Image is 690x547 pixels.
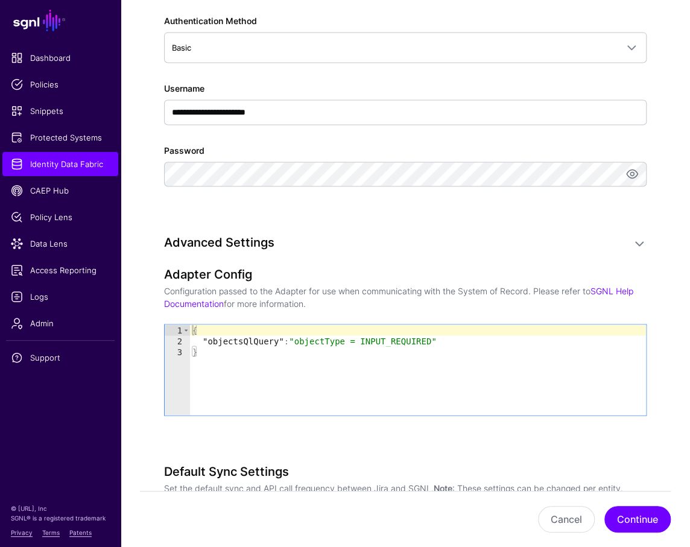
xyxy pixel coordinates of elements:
[11,352,110,364] span: Support
[2,205,118,229] a: Policy Lens
[2,232,118,256] a: Data Lens
[164,144,204,157] label: Password
[11,78,110,90] span: Policies
[7,7,113,34] a: SGNL
[11,105,110,117] span: Snippets
[538,506,595,533] button: Cancel
[164,267,647,281] h3: Adapter Config
[11,238,110,250] span: Data Lens
[11,185,110,197] span: CAEP Hub
[164,14,257,27] label: Authentication Method
[11,504,110,513] p: © [URL], Inc
[165,346,190,357] div: 3
[11,513,110,523] p: SGNL® is a registered trademark
[165,335,190,346] div: 2
[183,324,189,335] span: Toggle code folding, rows 1 through 3
[2,311,118,335] a: Admin
[172,43,191,52] span: Basic
[165,324,190,335] div: 1
[11,52,110,64] span: Dashboard
[604,506,671,533] button: Continue
[2,152,118,176] a: Identity Data Fabric
[11,158,110,170] span: Identity Data Fabric
[11,211,110,223] span: Policy Lens
[2,125,118,150] a: Protected Systems
[69,529,92,536] a: Patents
[164,284,647,309] p: Configuration passed to the Adapter for use when communicating with the System of Record. Please ...
[42,529,60,536] a: Terms
[2,258,118,282] a: Access Reporting
[164,235,622,249] h3: Advanced Settings
[164,82,204,95] label: Username
[11,264,110,276] span: Access Reporting
[2,99,118,123] a: Snippets
[11,131,110,144] span: Protected Systems
[2,72,118,96] a: Policies
[164,481,647,494] p: Set the default sync and API call frequency between Jira and SGNL. : These settings can be change...
[434,482,452,493] strong: Note
[2,46,118,70] a: Dashboard
[2,285,118,309] a: Logs
[2,179,118,203] a: CAEP Hub
[11,291,110,303] span: Logs
[164,464,647,478] h3: Default Sync Settings
[11,529,33,536] a: Privacy
[11,317,110,329] span: Admin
